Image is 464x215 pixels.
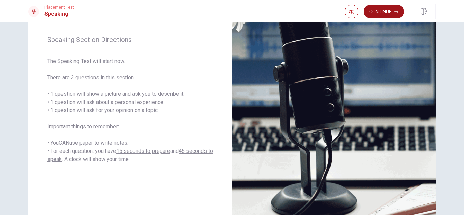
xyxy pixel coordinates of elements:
[116,148,170,154] u: 15 seconds to prepare
[44,5,74,10] span: Placement Test
[364,5,404,18] button: Continue
[47,57,213,163] span: The Speaking Test will start now. There are 3 questions in this section. • 1 question will show a...
[47,36,213,44] span: Speaking Section Directions
[59,140,69,146] u: CAN
[44,10,74,18] h1: Speaking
